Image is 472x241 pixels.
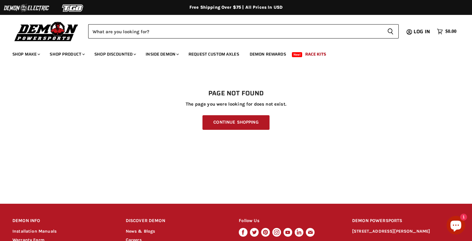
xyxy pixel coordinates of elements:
[445,216,467,236] inbox-online-store-chat: Shopify online store chat
[12,214,114,228] h2: DEMON INFO
[411,29,434,34] a: Log in
[12,229,57,234] a: Installation Manuals
[414,28,430,35] span: Log in
[445,29,456,34] span: $0.00
[239,214,340,228] h2: Follow Us
[12,90,460,97] h1: Page not found
[88,24,399,39] form: Product
[126,229,155,234] a: News & Blogs
[352,214,460,228] h2: DEMON POWERSPORTS
[12,20,80,42] img: Demon Powersports
[126,214,227,228] h2: DISCOVER DEMON
[50,2,96,14] img: TGB Logo 2
[8,48,44,61] a: Shop Make
[184,48,244,61] a: Request Custom Axles
[245,48,291,61] a: Demon Rewards
[434,27,460,36] a: $0.00
[90,48,140,61] a: Shop Discounted
[202,115,269,130] a: Continue Shopping
[301,48,331,61] a: Race Kits
[8,45,455,61] ul: Main menu
[3,2,50,14] img: Demon Electric Logo 2
[141,48,183,61] a: Inside Demon
[292,52,302,57] span: New!
[88,24,382,39] input: Search
[352,228,460,235] p: [STREET_ADDRESS][PERSON_NAME]
[12,102,460,107] p: The page you were looking for does not exist.
[45,48,88,61] a: Shop Product
[382,24,399,39] button: Search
